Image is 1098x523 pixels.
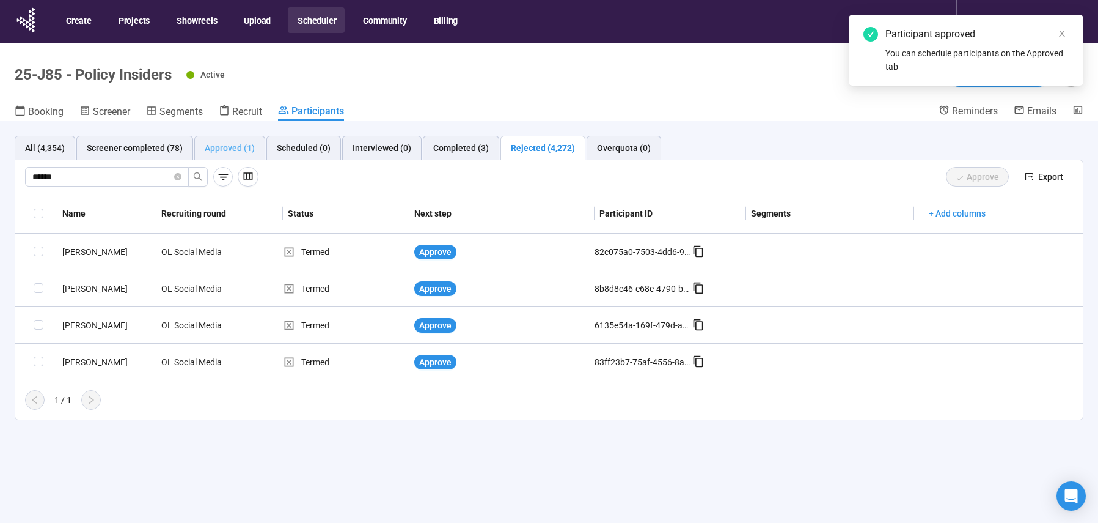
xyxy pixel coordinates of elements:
button: Approve [414,355,456,369]
button: Showreels [167,7,225,33]
button: + Add columns [919,204,995,223]
button: Upload [234,7,279,33]
span: Reminders [952,105,998,117]
div: OL Social Media [156,351,248,374]
div: Completed (3) [433,141,489,155]
button: exportExport [1015,167,1073,187]
a: Emails [1014,105,1056,119]
div: 82c075a0-7503-4dd6-9c16-a0e04ed2ef81 [595,245,692,259]
div: You can schedule participants on the Approved tab [885,46,1069,73]
span: search [193,172,203,182]
div: Open Intercom Messenger [1056,481,1086,511]
div: Scheduled (0) [277,141,331,155]
a: Participants [278,105,344,121]
th: Segments [746,194,915,234]
button: Approve [414,318,456,333]
span: close [1058,29,1066,38]
div: Termed [283,245,409,259]
button: Approve [414,281,456,296]
button: Create [56,7,100,33]
th: Participant ID [595,194,746,234]
div: Screener completed (78) [87,141,183,155]
span: + Add columns [929,207,986,220]
div: [PERSON_NAME] [57,355,157,369]
a: Screener [79,105,130,121]
div: Interviewed (0) [353,141,411,155]
span: left [30,395,40,405]
span: Approve [419,282,452,295]
button: Approve [414,245,456,259]
span: Recruit [232,106,262,117]
div: [PERSON_NAME] [57,282,157,295]
div: OL Social Media [156,314,248,337]
span: Emails [1027,105,1056,117]
a: Reminders [939,105,998,119]
div: Opinions Link [969,10,1037,33]
button: Scheduler [288,7,345,33]
span: export [1025,172,1033,181]
div: 1 / 1 [54,393,71,407]
span: Booking [28,106,64,117]
span: Screener [93,106,130,117]
span: Participants [291,105,344,117]
th: Status [283,194,409,234]
div: OL Social Media [156,240,248,264]
div: [PERSON_NAME] [57,319,157,332]
th: Recruiting round [156,194,283,234]
span: Segments [159,106,203,117]
div: Termed [283,355,409,369]
span: check-circle [863,27,878,42]
span: Approve [419,319,452,332]
div: All (4,354) [25,141,65,155]
span: close-circle [174,171,181,183]
div: Participant approved [885,27,1069,42]
span: Active [200,70,225,80]
div: Approved (1) [205,141,255,155]
div: 8b8d8c46-e68c-4790-b934-19b59b1f051c [595,282,692,295]
div: Termed [283,282,409,295]
div: Rejected (4,272) [511,141,575,155]
a: Segments [146,105,203,121]
h1: 25-J85 - Policy Insiders [15,66,172,83]
div: Overquota (0) [597,141,651,155]
div: OL Social Media [156,277,248,300]
div: 6135e54a-169f-479d-a180-2b90b0b88747 [595,319,692,332]
a: Recruit [219,105,262,121]
div: Termed [283,319,409,332]
div: 83ff23b7-75af-4556-8ab6-b06b4a0365e4 [595,355,692,369]
span: Approve [419,355,452,369]
div: [PERSON_NAME] [57,245,157,259]
th: Next step [409,194,595,234]
button: right [81,390,101,410]
a: Booking [15,105,64,121]
button: left [25,390,45,410]
button: Community [353,7,415,33]
button: Billing [424,7,467,33]
span: Export [1038,170,1063,184]
button: search [188,167,208,187]
button: Projects [109,7,158,33]
span: close-circle [174,173,181,180]
th: Name [57,194,157,234]
span: right [86,395,96,405]
span: Approve [419,245,452,259]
